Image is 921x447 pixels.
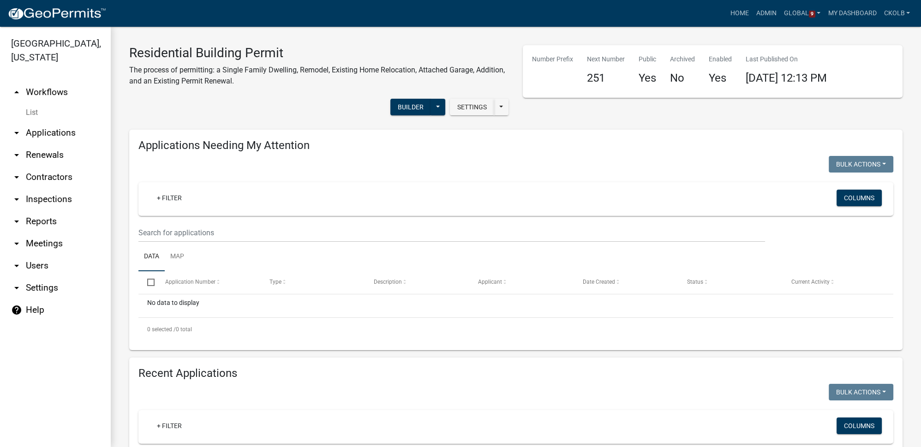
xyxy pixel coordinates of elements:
i: arrow_drop_down [11,260,22,271]
span: Status [687,279,703,285]
a: ckolb [880,5,914,22]
span: Date Created [583,279,615,285]
datatable-header-cell: Date Created [574,271,678,293]
a: Data [138,242,165,272]
h4: 251 [587,72,625,85]
input: Search for applications [138,223,765,242]
p: The process of permitting: a Single Family Dwelling, Remodel, Existing Home Relocation, Attached ... [129,65,509,87]
h4: Recent Applications [138,367,893,380]
p: Next Number [587,54,625,64]
datatable-header-cell: Description [365,271,469,293]
datatable-header-cell: Application Number [156,271,260,293]
i: help [11,304,22,316]
span: 0 selected / [147,326,176,333]
span: Application Number [165,279,215,285]
datatable-header-cell: Current Activity [783,271,887,293]
a: Admin [753,5,780,22]
i: arrow_drop_down [11,194,22,205]
p: Number Prefix [532,54,573,64]
span: 9 [809,11,815,18]
a: My Dashboard [824,5,880,22]
button: Bulk Actions [829,384,893,400]
i: arrow_drop_up [11,87,22,98]
a: + Filter [150,190,189,206]
p: Public [639,54,656,64]
a: Home [727,5,753,22]
p: Archived [670,54,695,64]
span: Description [374,279,402,285]
datatable-header-cell: Status [678,271,783,293]
span: [DATE] 12:13 PM [746,72,827,84]
h4: No [670,72,695,85]
button: Columns [837,190,882,206]
datatable-header-cell: Type [261,271,365,293]
i: arrow_drop_down [11,172,22,183]
i: arrow_drop_down [11,127,22,138]
h4: Yes [709,72,732,85]
a: Map [165,242,190,272]
button: Columns [837,417,882,434]
div: 0 total [138,318,893,341]
i: arrow_drop_down [11,282,22,293]
h3: Residential Building Permit [129,45,509,61]
p: Last Published On [746,54,827,64]
i: arrow_drop_down [11,149,22,161]
span: Type [269,279,281,285]
button: Builder [390,99,431,115]
i: arrow_drop_down [11,216,22,227]
h4: Applications Needing My Attention [138,139,893,152]
datatable-header-cell: Applicant [469,271,574,293]
a: Global9 [780,5,825,22]
div: No data to display [138,294,893,317]
p: Enabled [709,54,732,64]
button: Settings [450,99,494,115]
span: Applicant [478,279,502,285]
i: arrow_drop_down [11,238,22,249]
datatable-header-cell: Select [138,271,156,293]
button: Bulk Actions [829,156,893,173]
h4: Yes [639,72,656,85]
span: Current Activity [791,279,830,285]
a: + Filter [150,417,189,434]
